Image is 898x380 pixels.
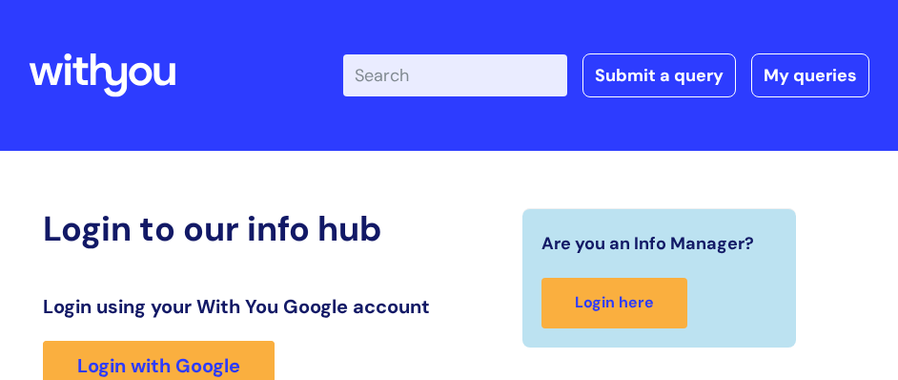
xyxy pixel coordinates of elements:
[751,53,869,97] a: My queries
[541,228,754,259] span: Are you an Info Manager?
[43,295,435,318] h3: Login using your With You Google account
[541,278,687,328] a: Login here
[582,53,736,97] a: Submit a query
[343,54,567,96] input: Search
[43,208,435,249] h2: Login to our info hub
